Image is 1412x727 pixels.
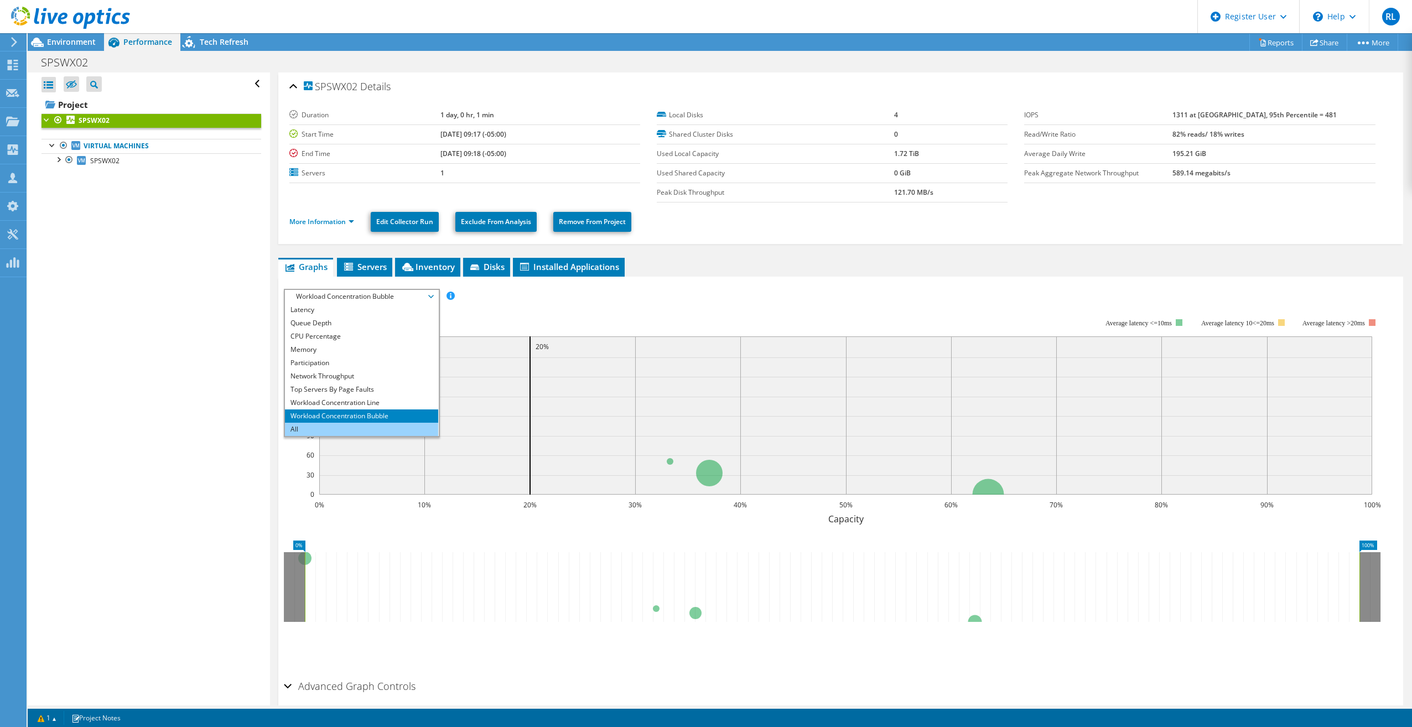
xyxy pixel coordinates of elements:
[307,470,314,480] text: 30
[1172,129,1244,139] b: 82% reads/ 18% writes
[285,396,438,409] li: Workload Concentration Line
[1024,129,1172,140] label: Read/Write Ratio
[1313,12,1323,22] svg: \n
[894,129,898,139] b: 0
[304,81,357,92] span: SPSWX02
[1201,319,1274,327] tspan: Average latency 10<=20ms
[518,261,619,272] span: Installed Applications
[47,37,96,47] span: Environment
[307,450,314,460] text: 60
[1172,149,1206,158] b: 195.21 GiB
[894,188,933,197] b: 121.70 MB/s
[1363,500,1380,510] text: 100%
[284,675,416,697] h2: Advanced Graph Controls
[285,383,438,396] li: Top Servers By Page Faults
[629,500,642,510] text: 30%
[79,116,110,125] b: SPSWX02
[839,500,853,510] text: 50%
[440,149,506,158] b: [DATE] 09:18 (-05:00)
[440,168,444,178] b: 1
[657,187,894,198] label: Peak Disk Throughput
[828,513,864,525] text: Capacity
[418,500,431,510] text: 10%
[284,261,328,272] span: Graphs
[41,153,261,168] a: SPSWX02
[657,129,894,140] label: Shared Cluster Disks
[440,110,494,120] b: 1 day, 0 hr, 1 min
[1155,500,1168,510] text: 80%
[342,261,387,272] span: Servers
[30,711,64,725] a: 1
[285,409,438,423] li: Workload Concentration Bubble
[1382,8,1400,25] span: RL
[371,212,439,232] a: Edit Collector Run
[285,423,438,436] li: All
[1172,110,1337,120] b: 1311 at [GEOGRAPHIC_DATA], 95th Percentile = 481
[553,212,631,232] a: Remove From Project
[285,303,438,316] li: Latency
[285,343,438,356] li: Memory
[657,110,894,121] label: Local Disks
[1302,319,1365,327] text: Average latency >20ms
[536,342,549,351] text: 20%
[401,261,455,272] span: Inventory
[1050,500,1063,510] text: 70%
[455,212,537,232] a: Exclude From Analysis
[944,500,958,510] text: 60%
[285,370,438,383] li: Network Throughput
[894,110,898,120] b: 4
[285,316,438,330] li: Queue Depth
[523,500,537,510] text: 20%
[285,356,438,370] li: Participation
[41,113,261,128] a: SPSWX02
[1024,148,1172,159] label: Average Daily Write
[1024,110,1172,121] label: IOPS
[285,330,438,343] li: CPU Percentage
[894,149,919,158] b: 1.72 TiB
[289,110,440,121] label: Duration
[123,37,172,47] span: Performance
[200,37,248,47] span: Tech Refresh
[894,168,911,178] b: 0 GiB
[41,96,261,113] a: Project
[310,490,314,499] text: 0
[1105,319,1172,327] tspan: Average latency <=10ms
[440,129,506,139] b: [DATE] 09:17 (-05:00)
[289,168,440,179] label: Servers
[657,148,894,159] label: Used Local Capacity
[36,56,105,69] h1: SPSWX02
[1249,34,1302,51] a: Reports
[657,168,894,179] label: Used Shared Capacity
[289,148,440,159] label: End Time
[64,711,128,725] a: Project Notes
[1302,34,1347,51] a: Share
[314,500,324,510] text: 0%
[290,290,433,303] span: Workload Concentration Bubble
[1260,500,1274,510] text: 90%
[1024,168,1172,179] label: Peak Aggregate Network Throughput
[90,156,120,165] span: SPSWX02
[360,80,391,93] span: Details
[289,217,354,226] a: More Information
[469,261,505,272] span: Disks
[289,129,440,140] label: Start Time
[1172,168,1231,178] b: 589.14 megabits/s
[1347,34,1398,51] a: More
[734,500,747,510] text: 40%
[41,139,261,153] a: Virtual Machines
